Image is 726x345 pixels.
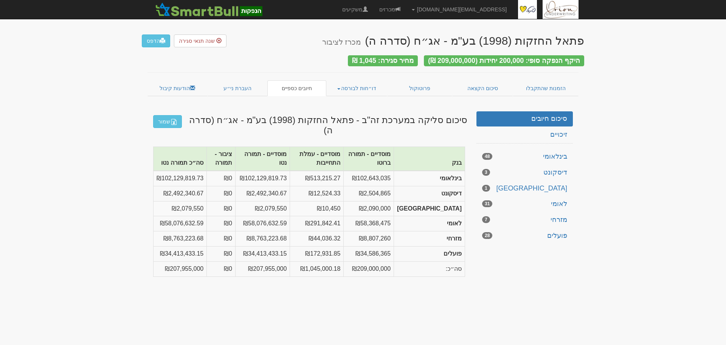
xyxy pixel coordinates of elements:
[147,115,471,135] h3: סיכום סליקה במערכת זה"ב - פתאל החזקות (1998) בע"מ - אג״ח (סדרה ה)
[344,147,394,171] th: מוסדיים - תמורה ברוטו
[154,186,207,201] td: ברוטו כולל עמלת התחייבות - 2,504,865 ₪
[235,201,290,216] td: ₪2,079,550
[476,111,573,126] a: סיכום חיובים
[290,186,344,201] td: ₪12,524.33
[397,205,462,212] strong: [GEOGRAPHIC_DATA]
[290,261,344,276] td: ₪1,045,000.18
[476,212,573,228] a: מזרחי
[344,247,394,262] td: ₪34,586,365
[290,171,344,186] td: ₪513,215.27
[267,80,326,96] a: חיובים כספיים
[476,165,573,180] a: דיסקונט
[476,127,573,142] a: זיכויים
[235,171,290,186] td: ₪102,129,819.73
[344,201,394,216] td: ₪2,090,000
[171,119,177,125] img: excel-file-white.png
[322,38,361,46] small: מכרז לציבור
[482,216,490,223] span: 7
[154,216,207,231] td: ברוטו כולל עמלת התחייבות - 58,368,475 ₪
[344,261,394,276] td: ₪209,000,000
[154,147,207,171] th: סה״כ תמורה נטו
[387,80,452,96] a: פרוטוקול
[482,169,490,176] span: 3
[235,261,290,276] td: ₪207,955,000
[482,232,492,239] span: 28
[394,147,465,171] th: בנק
[476,181,573,196] a: [GEOGRAPHIC_DATA]
[322,34,584,47] div: פתאל החזקות (1998) בע"מ - אג״ח (סדרה ה)
[290,147,344,171] th: מוסדיים - עמלת התחייבות
[482,153,492,160] span: 48
[153,115,182,128] a: שמור
[208,80,268,96] a: העברת ני״ע
[452,80,513,96] a: סיכום הקצאה
[235,216,290,231] td: ₪58,076,632.59
[207,147,236,171] th: ציבור - תמורה
[290,201,344,216] td: ₪10,450
[344,231,394,247] td: ₪8,807,260
[348,55,418,66] div: מחיר סגירה: 1,045 ₪
[344,171,394,186] td: ₪102,643,035
[207,247,236,262] td: ₪0
[174,34,226,47] button: שנה תנאי סגירה
[424,55,584,66] div: היקף הנפקה סופי: 200,000 יחידות (209,000,000 ₪)
[179,38,215,44] span: שנה תנאי סגירה
[142,34,170,47] a: הדפס
[235,231,290,247] td: ₪8,763,223.68
[290,216,344,231] td: ₪291,842.41
[207,171,236,186] td: ₪0
[482,200,492,207] span: 31
[444,250,462,257] strong: פועלים
[235,247,290,262] td: ₪34,413,433.15
[207,231,236,247] td: ₪0
[290,231,344,247] td: ₪44,036.32
[154,231,207,247] td: ברוטו כולל עמלת התחייבות - 8,807,260 ₪
[447,235,462,242] strong: מזרחי
[476,228,573,244] a: פועלים
[326,80,388,96] a: דו״חות לבורסה
[154,201,207,216] td: ברוטו כולל עמלת התחייבות - 2,090,000 ₪
[476,197,573,212] a: לאומי
[440,175,462,181] strong: בינלאומי
[235,186,290,201] td: ₪2,492,340.67
[154,171,207,186] td: ברוטו כולל עמלת התחייבות - 102,643,035 ₪
[154,261,207,276] td: ברוטו כולל עמלת התחייבות - 209,000,000 ₪
[394,261,465,276] td: סה״כ:
[290,247,344,262] td: ₪172,931.85
[482,185,490,192] span: 1
[207,186,236,201] td: ₪0
[344,186,394,201] td: ₪2,504,865
[441,190,462,197] strong: דיסקונט
[476,149,573,164] a: בינלאומי
[513,80,579,96] a: הזמנות שהתקבלו
[207,201,236,216] td: ₪0
[207,216,236,231] td: ₪0
[154,247,207,262] td: ברוטו כולל עמלת התחייבות - 34,586,365 ₪
[344,216,394,231] td: ₪58,368,475
[153,2,264,17] img: סמארטבול - מערכת לניהול הנפקות
[235,147,290,171] th: מוסדיים - תמורה נטו
[207,261,236,276] td: ₪0
[447,220,462,226] strong: לאומי
[147,80,208,96] a: הודעות קיבול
